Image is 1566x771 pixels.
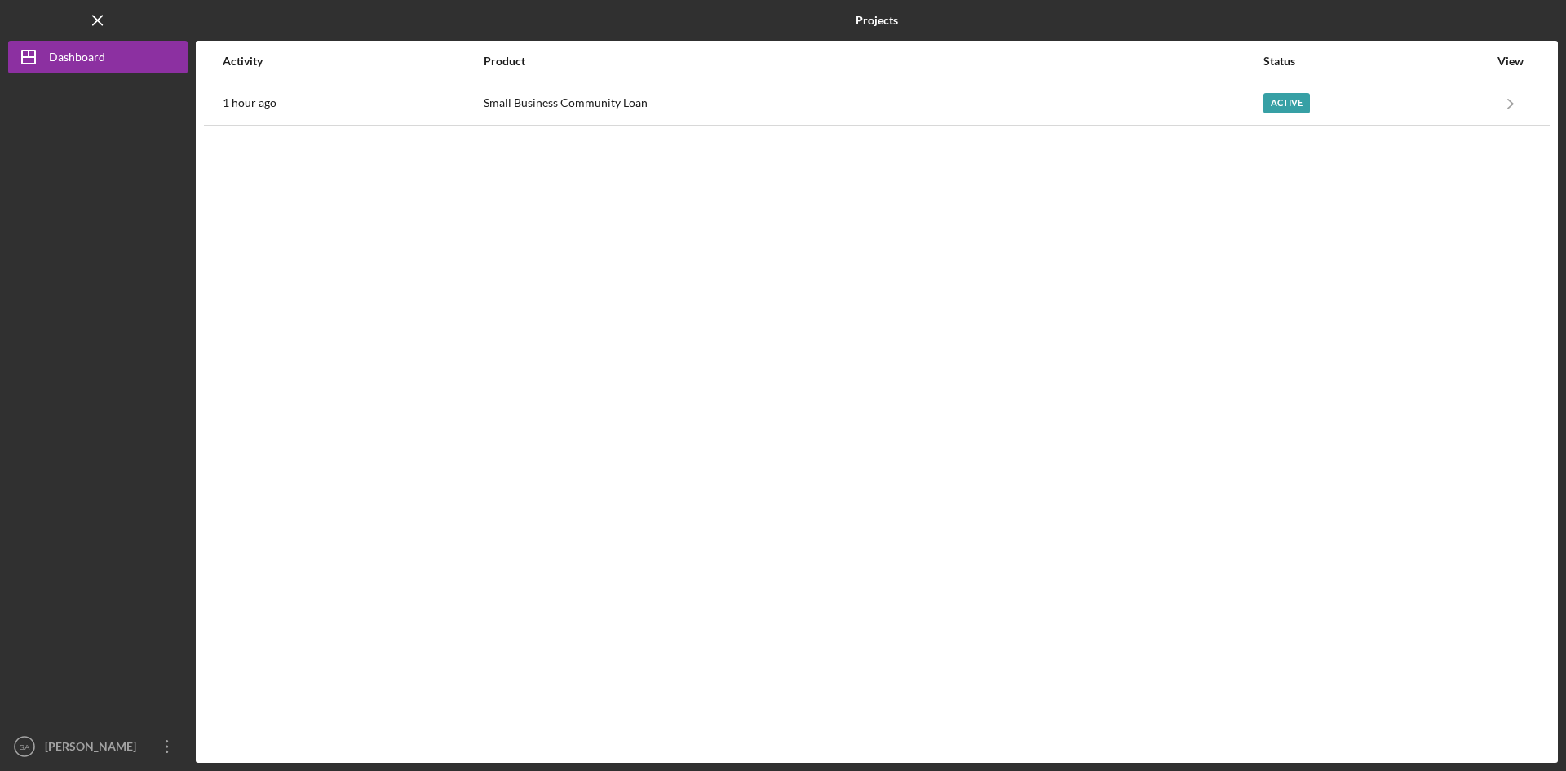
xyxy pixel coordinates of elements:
b: Projects [856,14,898,27]
div: Activity [223,55,482,68]
text: SA [20,742,30,751]
div: Product [484,55,1262,68]
button: SA[PERSON_NAME] [8,730,188,763]
div: [PERSON_NAME] [41,730,147,767]
div: Dashboard [49,41,105,78]
button: Dashboard [8,41,188,73]
div: Status [1263,55,1489,68]
time: 2025-09-17 22:53 [223,96,276,109]
div: View [1490,55,1531,68]
div: Small Business Community Loan [484,83,1262,124]
div: Active [1263,93,1310,113]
